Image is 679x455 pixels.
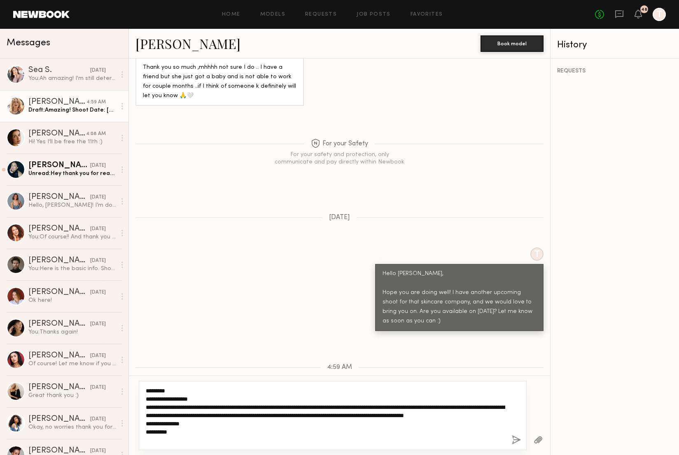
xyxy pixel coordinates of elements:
[90,257,106,265] div: [DATE]
[28,170,116,177] div: Unread: Hey thank you for reaching out! I’m available those both dates 🙏🏽
[28,106,116,114] div: Draft: Amazing! Shoot Date: [DATE] Location:
[28,423,116,431] div: Okay, no worries thank you for letting me know! :)
[28,225,90,233] div: [PERSON_NAME]
[222,12,240,17] a: Home
[28,265,116,273] div: You: Here is the basic info. Shoot Date: [DATE] Location: DTLA starting near the [PERSON_NAME][GE...
[383,269,536,326] div: Hello [PERSON_NAME], Hope you are doing well! I have another upcoming shoot for that skincare com...
[557,40,672,50] div: History
[274,151,406,166] div: For your safety and protection, only communicate and pay directly within Newbook
[28,193,90,201] div: [PERSON_NAME]
[641,7,647,12] div: 48
[90,194,106,201] div: [DATE]
[28,352,90,360] div: [PERSON_NAME]
[28,161,90,170] div: [PERSON_NAME]
[28,296,116,304] div: Ok here!
[28,415,90,423] div: [PERSON_NAME]
[28,138,116,146] div: Hi! Yes I’ll be free the 11th :)
[90,352,106,360] div: [DATE]
[357,12,391,17] a: Job Posts
[86,98,106,106] div: 4:59 AM
[90,162,106,170] div: [DATE]
[311,139,368,149] span: For your Safety
[28,130,86,138] div: [PERSON_NAME]
[28,288,90,296] div: [PERSON_NAME]
[28,392,116,399] div: Great thank you :)
[28,447,90,455] div: [PERSON_NAME]
[305,12,337,17] a: Requests
[90,415,106,423] div: [DATE]
[28,383,90,392] div: [PERSON_NAME]
[28,360,116,368] div: Of course! Let me know if you can approve the hours I submitted [DATE] :)
[481,35,544,52] button: Book model
[86,130,106,138] div: 4:08 AM
[90,289,106,296] div: [DATE]
[28,320,90,328] div: [PERSON_NAME]
[90,225,106,233] div: [DATE]
[28,75,116,82] div: You: Ah amazing! I'm still determining the start time with the team, but please reserve the date....
[28,98,86,106] div: [PERSON_NAME]
[90,384,106,392] div: [DATE]
[143,63,296,101] div: Thank you so much ,mhhhh not sure I do .. I have a friend but she just got a baby and is not able...
[28,66,90,75] div: Sea S.
[90,67,106,75] div: [DATE]
[135,35,240,52] a: [PERSON_NAME]
[329,214,350,221] span: [DATE]
[7,38,50,48] span: Messages
[28,328,116,336] div: You: Thanks again!
[327,364,352,371] span: 4:59 AM
[28,233,116,241] div: You: Of course!! And thank you so much for the amazing work :)
[90,447,106,455] div: [DATE]
[411,12,443,17] a: Favorites
[90,320,106,328] div: [DATE]
[481,40,544,47] a: Book model
[28,257,90,265] div: [PERSON_NAME]
[653,8,666,21] a: T
[557,68,672,74] div: REQUESTS
[260,12,285,17] a: Models
[28,201,116,209] div: Hello, [PERSON_NAME]! I’m downloading these 6 photos, and will add your photo credit before posti...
